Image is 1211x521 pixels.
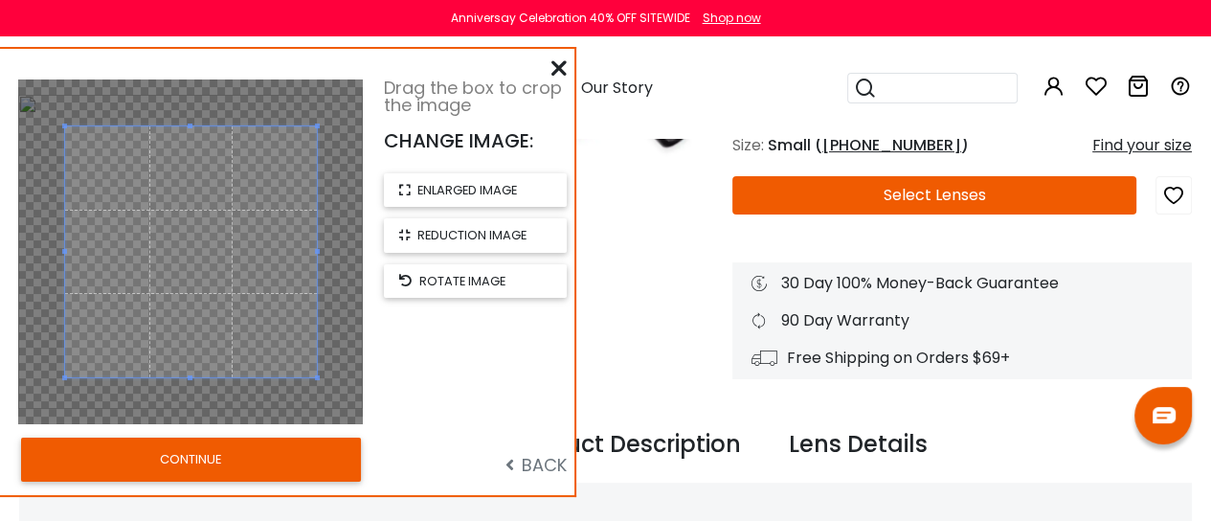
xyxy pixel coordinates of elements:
[732,176,1136,215] button: Select Lenses
[703,10,761,27] div: Shop now
[693,10,761,26] a: Shop now
[581,77,653,99] span: Our Story
[751,272,1173,295] div: 30 Day 100% Money-Back Guarantee
[1092,134,1192,157] div: Find your size
[451,10,690,27] div: Anniversay Celebration 40% OFF SITEWIDE
[384,173,567,207] button: enlarged image
[732,134,764,156] span: Size:
[751,347,1173,370] div: Free Shipping on Orders $69+
[21,438,361,482] button: CONTINUE
[789,427,928,464] div: Lens Details
[511,427,741,464] div: Product Description
[384,79,567,114] div: Drag the box to crop the image
[384,218,567,252] button: reduction image
[1153,407,1176,423] img: chat
[768,134,969,156] span: Small ( )
[384,129,567,152] div: CHANGE IMAGE:
[417,181,517,199] span: enlarged image
[419,272,505,290] span: rotate image
[384,264,567,298] button: rotate image
[417,226,527,244] span: reduction image
[751,309,1173,332] div: 90 Day Warranty
[505,453,567,477] span: BACK
[822,134,961,156] span: [PHONE_NUMBER]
